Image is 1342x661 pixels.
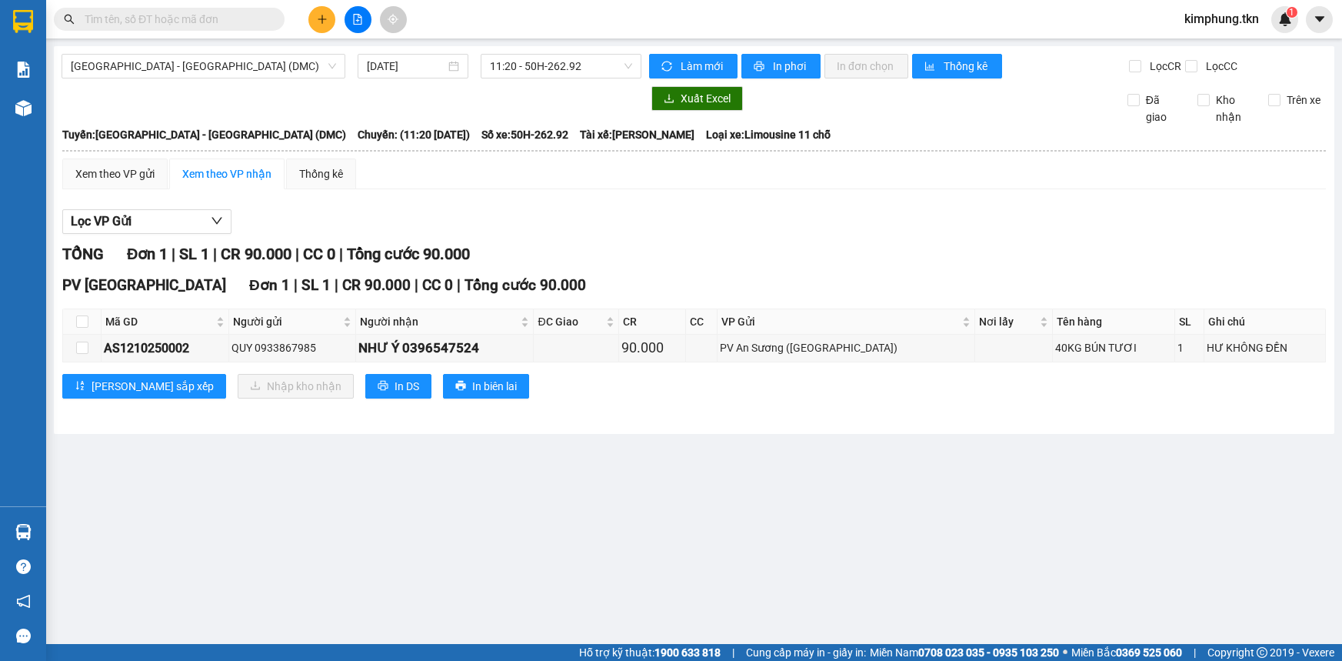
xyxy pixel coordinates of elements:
span: search [64,14,75,25]
span: download [664,93,674,105]
span: Tổng cước 90.000 [465,276,586,294]
span: In phơi [773,58,808,75]
span: Chuyến: (11:20 [DATE]) [358,126,470,143]
sup: 1 [1287,7,1297,18]
button: syncLàm mới [649,54,738,78]
img: warehouse-icon [15,524,32,540]
input: 12/10/2025 [367,58,445,75]
span: | [339,245,343,263]
span: ĐC Giao [538,313,602,330]
span: kimphung.tkn [1172,9,1271,28]
button: printerIn phơi [741,54,821,78]
span: | [1194,644,1196,661]
span: Kho nhận [1210,92,1256,125]
span: question-circle [16,559,31,574]
div: PV An Sương ([GEOGRAPHIC_DATA]) [720,339,973,356]
span: message [16,629,31,643]
span: Loại xe: Limousine 11 chỗ [706,126,831,143]
button: printerIn biên lai [443,374,529,399]
div: HƯ KHÔNG ĐỀN [1207,339,1323,356]
span: CR 90.000 [221,245,291,263]
td: AS1210250002 [102,335,229,362]
span: | [457,276,461,294]
span: Lọc CR [1144,58,1184,75]
span: Xuất Excel [681,90,731,107]
button: caret-down [1306,6,1333,33]
th: CC [686,309,718,335]
span: Thống kê [944,58,990,75]
span: In DS [395,378,419,395]
span: | [732,644,734,661]
div: Xem theo VP nhận [182,165,271,182]
th: CR [619,309,686,335]
button: bar-chartThống kê [912,54,1002,78]
span: printer [754,61,767,73]
span: | [295,245,299,263]
div: 1 [1177,339,1201,356]
span: Nơi lấy [979,313,1036,330]
span: Tài xế: [PERSON_NAME] [580,126,694,143]
div: QUY 0933867985 [231,339,353,356]
button: aim [380,6,407,33]
span: Đã giao [1140,92,1186,125]
button: plus [308,6,335,33]
span: Đơn 1 [127,245,168,263]
strong: 0369 525 060 [1116,646,1182,659]
div: AS1210250002 [104,339,226,358]
span: Cung cấp máy in - giấy in: [746,644,866,661]
span: 1 [1289,7,1294,18]
span: file-add [352,14,363,25]
span: Làm mới [681,58,725,75]
span: TỔNG [62,245,104,263]
span: CC 0 [303,245,335,263]
th: Tên hàng [1053,309,1175,335]
div: 90.000 [621,337,683,359]
button: In đơn chọn [824,54,908,78]
b: Tuyến: [GEOGRAPHIC_DATA] - [GEOGRAPHIC_DATA] (DMC) [62,129,346,141]
span: ⚪️ [1063,649,1067,656]
button: file-add [345,6,371,33]
div: 40KG BÚN TƯƠI [1055,339,1172,356]
span: Miền Nam [870,644,1059,661]
span: Người gửi [233,313,340,330]
div: Thống kê [299,165,343,182]
span: aim [388,14,398,25]
span: In biên lai [472,378,517,395]
span: | [171,245,175,263]
img: warehouse-icon [15,100,32,116]
button: downloadXuất Excel [651,86,743,111]
span: SL 1 [301,276,331,294]
th: Ghi chú [1204,309,1326,335]
strong: 1900 633 818 [654,646,721,659]
span: Trên xe [1280,92,1327,108]
span: [PERSON_NAME] sắp xếp [92,378,214,395]
span: Miền Bắc [1071,644,1182,661]
button: sort-ascending[PERSON_NAME] sắp xếp [62,374,226,399]
strong: 0708 023 035 - 0935 103 250 [918,646,1059,659]
span: sync [661,61,674,73]
span: Người nhận [360,313,518,330]
span: copyright [1257,647,1267,658]
span: Lọc VP Gửi [71,212,132,231]
td: PV An Sương (Hàng Hóa) [718,335,976,362]
span: Sài Gòn - Tây Ninh (DMC) [71,55,336,78]
span: printer [378,380,388,392]
img: icon-new-feature [1278,12,1292,26]
th: SL [1175,309,1204,335]
input: Tìm tên, số ĐT hoặc mã đơn [85,11,266,28]
span: Hỗ trợ kỹ thuật: [579,644,721,661]
span: | [213,245,217,263]
span: Tổng cước 90.000 [347,245,470,263]
span: Đơn 1 [249,276,290,294]
button: printerIn DS [365,374,431,399]
span: caret-down [1313,12,1327,26]
span: CR 90.000 [342,276,411,294]
button: Lọc VP Gửi [62,209,231,234]
span: CC 0 [422,276,453,294]
span: notification [16,594,31,609]
span: | [294,276,298,294]
span: Lọc CC [1200,58,1240,75]
span: plus [317,14,328,25]
span: down [211,215,223,227]
span: Mã GD [105,313,213,330]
